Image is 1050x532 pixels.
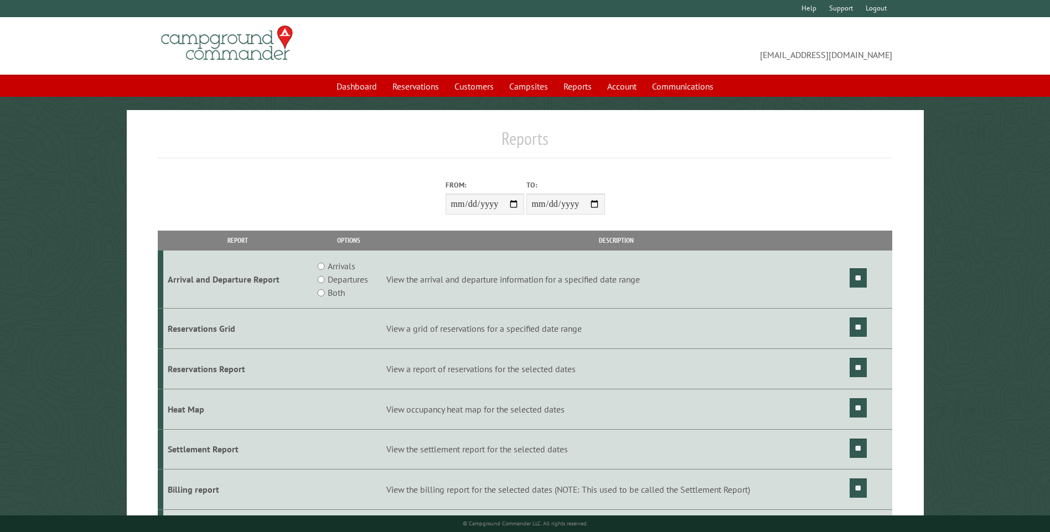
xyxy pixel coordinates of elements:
[448,76,500,97] a: Customers
[163,348,312,389] td: Reservations Report
[163,429,312,470] td: Settlement Report
[163,231,312,250] th: Report
[446,180,524,190] label: From:
[328,259,355,273] label: Arrivals
[312,231,384,250] th: Options
[163,389,312,429] td: Heat Map
[385,251,848,309] td: View the arrival and departure information for a specified date range
[557,76,598,97] a: Reports
[503,76,555,97] a: Campsites
[526,180,605,190] label: To:
[463,520,588,527] small: © Campground Commander LLC. All rights reserved.
[385,231,848,250] th: Description
[163,309,312,349] td: Reservations Grid
[385,389,848,429] td: View occupancy heat map for the selected dates
[163,470,312,510] td: Billing report
[163,251,312,309] td: Arrival and Departure Report
[601,76,643,97] a: Account
[328,286,345,299] label: Both
[525,30,892,61] span: [EMAIL_ADDRESS][DOMAIN_NAME]
[645,76,720,97] a: Communications
[330,76,384,97] a: Dashboard
[385,309,848,349] td: View a grid of reservations for a specified date range
[385,470,848,510] td: View the billing report for the selected dates (NOTE: This used to be called the Settlement Report)
[385,429,848,470] td: View the settlement report for the selected dates
[158,22,296,65] img: Campground Commander
[385,348,848,389] td: View a report of reservations for the selected dates
[328,273,368,286] label: Departures
[158,128,892,158] h1: Reports
[386,76,446,97] a: Reservations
